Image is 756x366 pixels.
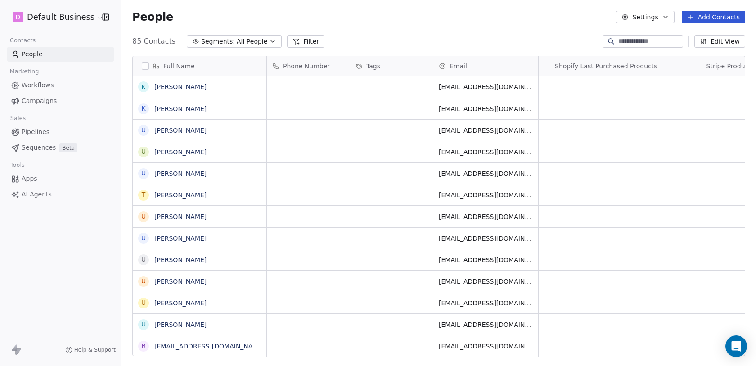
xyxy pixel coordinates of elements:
div: U [141,125,146,135]
a: Pipelines [7,125,114,139]
div: Phone Number [267,56,350,76]
span: All People [237,37,267,46]
a: [PERSON_NAME] [154,170,207,177]
a: Campaigns [7,94,114,108]
a: AI Agents [7,187,114,202]
button: Add Contacts [682,11,745,23]
a: [PERSON_NAME] [154,299,207,307]
div: grid [133,76,267,357]
span: Workflows [22,80,54,90]
span: [EMAIL_ADDRESS][DOMAIN_NAME] [439,234,533,243]
div: k [141,104,145,113]
div: U [141,169,146,178]
span: [EMAIL_ADDRESS][DOMAIN_NAME] [439,147,533,156]
span: [EMAIL_ADDRESS][DOMAIN_NAME] [439,255,533,264]
div: Full Name [133,56,266,76]
span: [EMAIL_ADDRESS][DOMAIN_NAME] [439,169,533,178]
div: r [141,341,146,351]
span: Sequences [22,143,56,152]
span: People [132,10,173,24]
span: Pipelines [22,127,49,137]
a: [PERSON_NAME] [154,105,207,112]
span: Email [450,62,467,71]
span: [EMAIL_ADDRESS][DOMAIN_NAME] [439,299,533,308]
div: Open Intercom Messenger [725,335,747,357]
span: [EMAIL_ADDRESS][DOMAIN_NAME] [439,320,533,329]
div: ShopifyShopify Last Purchased Products [539,56,690,76]
a: [PERSON_NAME] [154,127,207,134]
img: Stripe [696,36,703,97]
a: [PERSON_NAME] [154,213,207,220]
span: Beta [59,143,77,152]
a: [PERSON_NAME] [154,83,207,90]
span: Campaigns [22,96,57,106]
button: Edit View [694,35,745,48]
div: U [141,298,146,308]
span: AI Agents [22,190,52,199]
a: [PERSON_NAME] [154,278,207,285]
a: People [7,47,114,62]
span: Tags [366,62,380,71]
span: Apps [22,174,37,183]
a: [PERSON_NAME] [154,321,207,328]
a: SequencesBeta [7,140,114,155]
img: Shopify [544,30,551,102]
span: [EMAIL_ADDRESS][DOMAIN_NAME] [439,191,533,200]
span: Marketing [6,65,43,78]
div: U [141,277,146,286]
span: Segments: [201,37,235,46]
span: [EMAIL_ADDRESS][DOMAIN_NAME] [439,126,533,135]
span: [EMAIL_ADDRESS][DOMAIN_NAME] [439,277,533,286]
a: [PERSON_NAME] [154,148,207,156]
span: Sales [6,112,30,125]
span: [EMAIL_ADDRESS][DOMAIN_NAME] [439,82,533,91]
div: Tags [350,56,433,76]
a: [PERSON_NAME] [154,235,207,242]
div: U [141,147,146,156]
div: U [141,233,146,243]
span: Contacts [6,34,40,47]
span: Tools [6,158,28,172]
button: Filter [287,35,324,48]
a: [PERSON_NAME] [154,256,207,263]
span: Help & Support [74,346,116,353]
span: [EMAIL_ADDRESS][DOMAIN_NAME] [439,212,533,221]
a: [EMAIL_ADDRESS][DOMAIN_NAME] [154,343,265,350]
span: Full Name [163,62,195,71]
div: U [141,320,146,329]
button: Settings [616,11,674,23]
div: K [141,82,145,92]
span: [EMAIL_ADDRESS][DOMAIN_NAME] [439,342,533,351]
a: Workflows [7,78,114,93]
button: DDefault Business [11,9,96,25]
a: [PERSON_NAME] [154,192,207,199]
div: U [141,255,146,264]
div: U [141,212,146,221]
span: Default Business [27,11,94,23]
span: Phone Number [283,62,330,71]
span: Shopify Last Purchased Products [555,62,657,71]
div: T [142,190,146,200]
span: D [16,13,21,22]
span: People [22,49,43,59]
div: Email [433,56,538,76]
span: 85 Contacts [132,36,175,47]
a: Apps [7,171,114,186]
a: Help & Support [65,346,116,353]
span: [EMAIL_ADDRESS][DOMAIN_NAME] [439,104,533,113]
